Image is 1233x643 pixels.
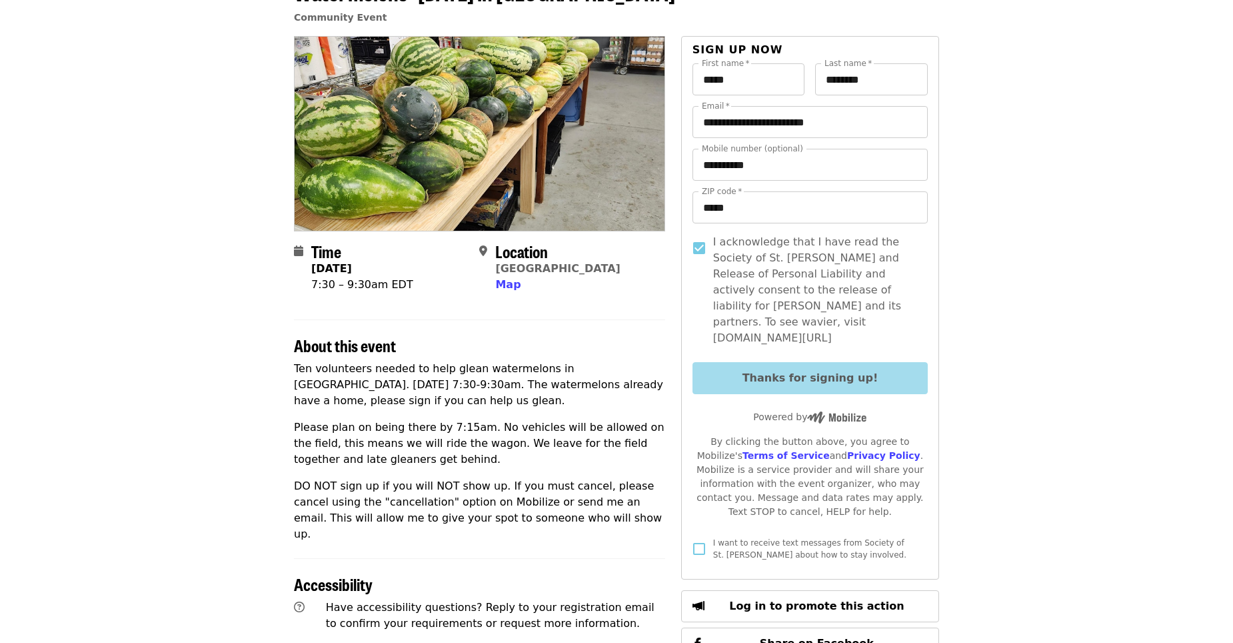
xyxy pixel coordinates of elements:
[311,277,413,293] div: 7:30 – 9:30am EDT
[702,102,730,110] label: Email
[692,435,928,519] div: By clicking the button above, you agree to Mobilize's and . Mobilize is a service provider and wi...
[702,145,803,153] label: Mobile number (optional)
[294,245,303,257] i: calendar icon
[326,601,654,630] span: Have accessibility questions? Reply to your registration email to confirm your requirements or re...
[702,187,742,195] label: ZIP code
[294,420,665,468] p: Please plan on being there by 7:15am. No vehicles will be allowed on the field, this means we wil...
[702,59,750,67] label: First name
[815,63,928,95] input: Last name
[692,362,928,394] button: Thanks for signing up!
[495,278,521,291] span: Map
[294,361,665,409] p: Ten volunteers needed to help glean watermelons in [GEOGRAPHIC_DATA]. [DATE] 7:30-9:30am. The wat...
[713,538,906,560] span: I want to receive text messages from Society of St. [PERSON_NAME] about how to stay involved.
[681,590,939,622] button: Log in to promote this action
[294,572,373,596] span: Accessibility
[692,191,928,223] input: ZIP code
[729,600,904,612] span: Log in to promote this action
[495,277,521,293] button: Map
[495,262,620,275] a: [GEOGRAPHIC_DATA]
[713,234,917,346] span: I acknowledge that I have read the Society of St. [PERSON_NAME] and Release of Personal Liability...
[692,149,928,181] input: Mobile number (optional)
[311,262,352,275] strong: [DATE]
[294,334,396,357] span: About this event
[742,450,830,461] a: Terms of Service
[295,37,664,230] img: Watermelons~Monday in Concord organized by Society of St. Andrew
[495,239,548,263] span: Location
[847,450,920,461] a: Privacy Policy
[824,59,872,67] label: Last name
[692,43,783,56] span: Sign up now
[294,12,387,23] a: Community Event
[294,601,305,614] i: question-circle icon
[807,412,866,424] img: Powered by Mobilize
[692,63,805,95] input: First name
[479,245,487,257] i: map-marker-alt icon
[692,106,928,138] input: Email
[311,239,341,263] span: Time
[753,412,866,422] span: Powered by
[294,478,665,542] p: DO NOT sign up if you will NOT show up. If you must cancel, please cancel using the "cancellation...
